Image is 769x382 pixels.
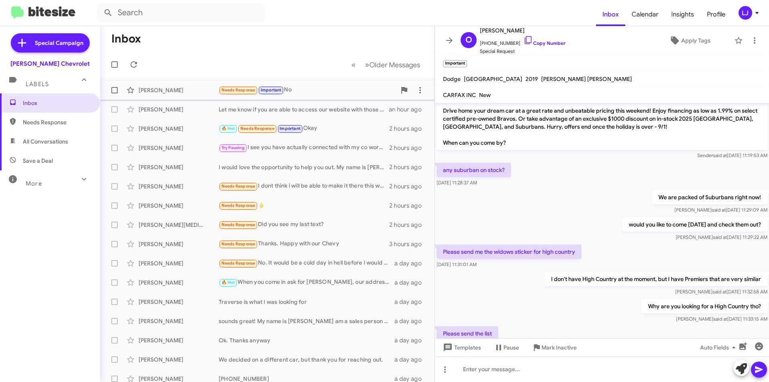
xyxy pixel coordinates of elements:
[545,272,767,286] p: I don't have High Country at the moment, but I have Premiers that are very similar
[221,87,256,93] span: Needs Response
[23,99,91,107] span: Inbox
[139,336,219,344] div: [PERSON_NAME]
[35,39,83,47] span: Special Campaign
[219,317,395,325] div: sounds great! My name is [PERSON_NAME] am a sales person here at the dealership. My phone number ...
[139,182,219,190] div: [PERSON_NAME]
[261,87,282,93] span: Important
[389,125,428,133] div: 2 hours ago
[219,220,389,229] div: Did you see my last text?
[713,152,727,158] span: said at
[389,182,428,190] div: 2 hours ago
[389,202,428,210] div: 2 hours ago
[441,340,481,355] span: Templates
[221,145,245,150] span: Try Pausing
[443,91,476,99] span: CARFAX INC
[701,3,732,26] a: Profile
[389,221,428,229] div: 2 hours ago
[395,259,428,267] div: a day ago
[479,91,491,99] span: New
[625,3,665,26] a: Calendar
[139,240,219,248] div: [PERSON_NAME]
[437,180,477,186] span: [DATE] 11:28:37 AM
[11,33,90,53] a: Special Campaign
[351,60,356,70] span: «
[642,299,767,313] p: Why are you looking for a High Country tho?
[219,143,389,152] div: I see you have actually connected with my co worker [PERSON_NAME], She will be able to help you o...
[676,234,767,240] span: [PERSON_NAME] [DATE] 11:29:22 AM
[713,289,727,295] span: said at
[26,180,42,187] span: More
[437,261,477,267] span: [DATE] 11:31:01 AM
[280,126,300,131] span: Important
[437,326,498,341] p: Please send the list
[139,86,219,94] div: [PERSON_NAME]
[97,3,265,22] input: Search
[219,163,389,171] div: I would love the opportunity to help you out. My name is [PERSON_NAME] am part of the sales team ...
[139,144,219,152] div: [PERSON_NAME]
[219,124,389,133] div: Okay
[240,126,274,131] span: Needs Response
[221,203,256,208] span: Needs Response
[26,81,49,88] span: Labels
[713,234,727,240] span: said at
[10,60,90,68] div: [PERSON_NAME] Chevrolet
[676,316,767,322] span: [PERSON_NAME] [DATE] 11:33:15 AM
[541,75,632,83] span: [PERSON_NAME] [PERSON_NAME]
[648,33,731,48] button: Apply Tags
[23,118,91,126] span: Needs Response
[219,85,396,95] div: No
[221,261,256,266] span: Needs Response
[596,3,625,26] a: Inbox
[139,259,219,267] div: [PERSON_NAME]
[437,79,767,150] p: Hi [PERSON_NAME] it's [PERSON_NAME], General Sales Manager at [PERSON_NAME] Chevrolet. Thanks aga...
[219,298,395,306] div: Traverse is what I was looking for
[221,126,235,131] span: 🔥 Hot
[347,57,425,73] nav: Page navigation example
[465,34,472,46] span: O
[139,125,219,133] div: [PERSON_NAME]
[542,340,577,355] span: Mark Inactive
[435,340,487,355] button: Templates
[395,356,428,364] div: a day ago
[437,245,582,259] p: Please send me the widows sticker for high country
[221,184,256,189] span: Needs Response
[665,3,701,26] a: Insights
[111,32,141,45] h1: Inbox
[395,279,428,287] div: a day ago
[389,240,428,248] div: 3 hours ago
[346,57,360,73] button: Previous
[674,207,767,213] span: [PERSON_NAME] [DATE] 11:29:09 AM
[139,298,219,306] div: [PERSON_NAME]
[219,259,395,268] div: No. It would be a cold day in hell before I would ever do business with you guys again
[697,152,767,158] span: Sender [DATE] 11:19:53 AM
[525,75,538,83] span: 2019
[221,280,235,285] span: 🔥 Hot
[139,163,219,171] div: [PERSON_NAME]
[652,190,767,204] p: We are packed of Suburbans right now!
[219,105,389,113] div: Let me know if you are able to access our website with those links, I may have to text them off m...
[139,279,219,287] div: [PERSON_NAME]
[219,336,395,344] div: Ok. Thanks anyway
[219,278,395,287] div: When you come in ask for [PERSON_NAME], our address is [STREET_ADDRESS]
[389,163,428,171] div: 2 hours ago
[739,6,752,20] div: LJ
[139,356,219,364] div: [PERSON_NAME]
[395,317,428,325] div: a day ago
[365,60,369,70] span: »
[523,40,566,46] a: Copy Number
[221,222,256,227] span: Needs Response
[437,163,511,177] p: any suburban on stock?
[480,26,566,35] span: [PERSON_NAME]
[694,340,745,355] button: Auto Fields
[221,241,256,247] span: Needs Response
[681,33,711,48] span: Apply Tags
[219,182,389,191] div: I dont think i will be able to make it there this weekend. I am only 1 year into my lease so I ma...
[622,217,767,232] p: would you like to come [DATE] and check them out?
[700,340,739,355] span: Auto Fields
[360,57,425,73] button: Next
[395,298,428,306] div: a day ago
[369,61,420,69] span: Older Messages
